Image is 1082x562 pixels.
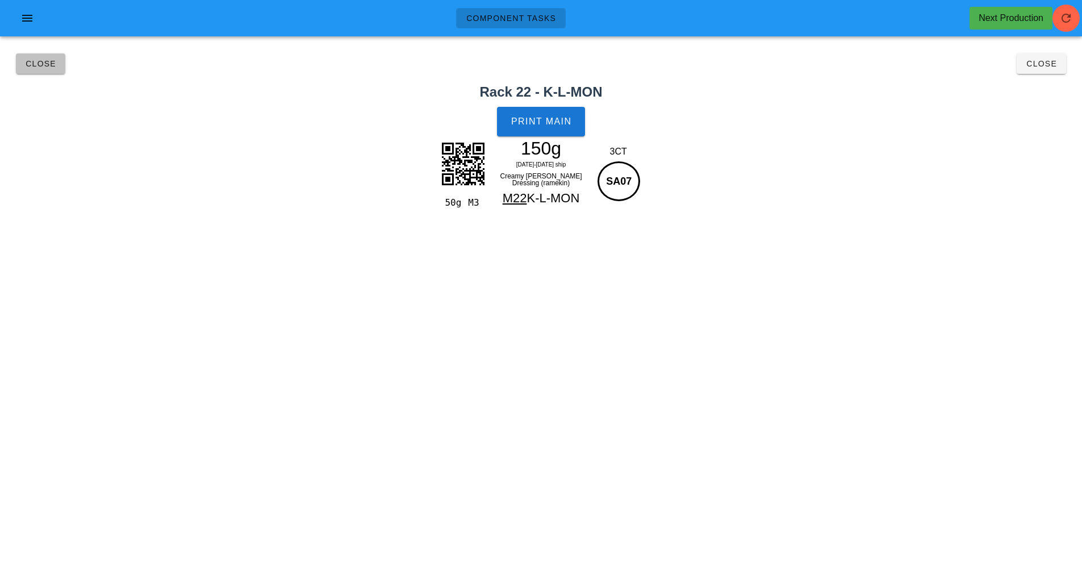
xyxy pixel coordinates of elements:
div: M3 [463,195,487,210]
span: Close [25,59,56,68]
div: 3CT [595,145,642,159]
span: Print Main [511,116,572,127]
button: Close [16,53,65,74]
a: Component Tasks [456,8,566,28]
span: Component Tasks [466,14,556,23]
button: Print Main [497,107,584,136]
div: 150g [492,140,591,157]
div: Next Production [979,11,1043,25]
h2: Rack 22 - K-L-MON [7,82,1075,102]
img: paSRnQhrJk+zVallkwxDywothCDkjQNT1q0hXvttL7hsqOV3jMMmN7KU+KJKYBBPbssgmZI16IKdvkL1CSPHfQSvJhxBS5llj... [435,135,491,192]
div: Creamy [PERSON_NAME] Dressing (ramekin) [492,170,591,189]
button: Close [1017,53,1066,74]
div: SA07 [598,161,640,201]
span: M22 [503,191,527,205]
span: Close [1026,59,1057,68]
span: [DATE]-[DATE] ship [516,161,566,168]
div: 50g [440,195,463,210]
span: K-L-MON [527,191,579,205]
